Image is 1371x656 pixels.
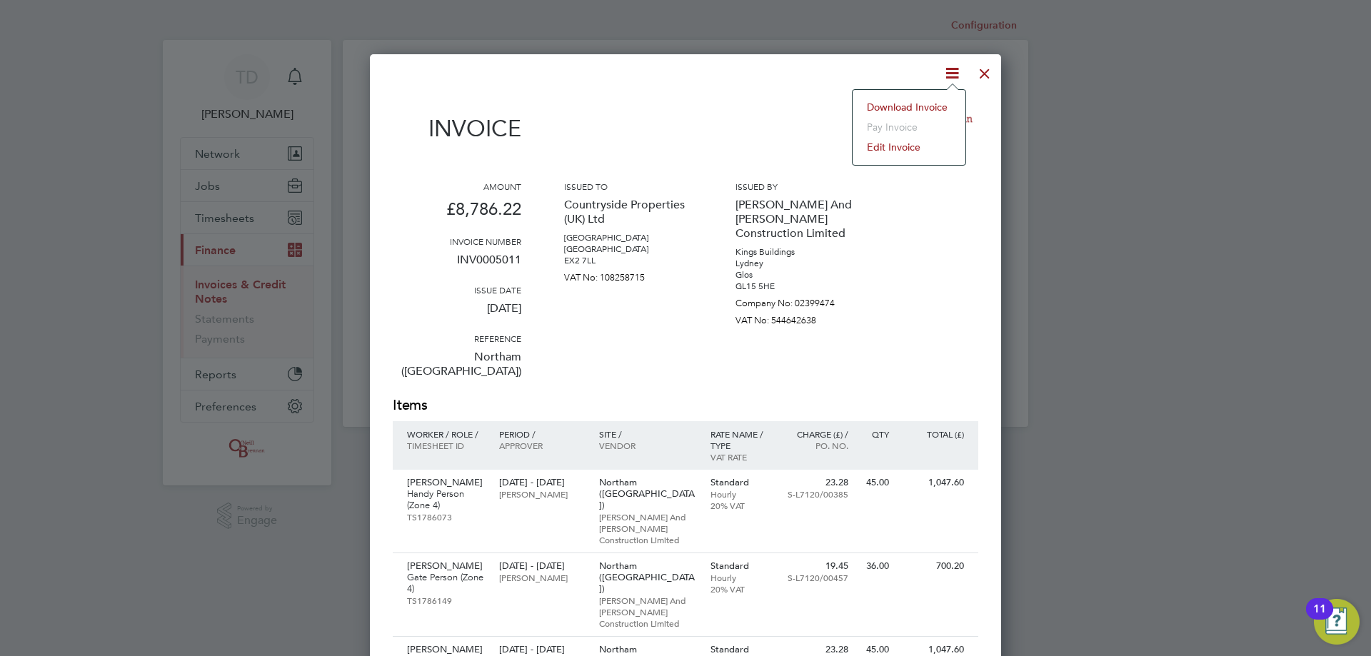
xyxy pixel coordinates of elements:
p: Rate name / type [710,428,773,451]
p: [DATE] - [DATE] [499,644,584,655]
h3: Issued to [564,181,693,192]
p: Northam ([GEOGRAPHIC_DATA]) [599,560,696,595]
p: VAT No: 544642638 [735,309,864,326]
h3: Issued by [735,181,864,192]
p: Charge (£) / [786,428,848,440]
p: QTY [863,428,889,440]
p: [PERSON_NAME] [407,477,485,488]
p: [DATE] - [DATE] [499,560,584,572]
p: 36.00 [863,560,889,572]
p: Standard [710,477,773,488]
p: [PERSON_NAME] [407,644,485,655]
p: 23.28 [786,477,848,488]
p: Gate Person (Zone 4) [407,572,485,595]
p: Timesheet ID [407,440,485,451]
p: 700.20 [903,560,964,572]
p: [PERSON_NAME] And [PERSON_NAME] Construction Limited [735,192,864,246]
p: TS1786149 [407,595,485,606]
p: GL15 5HE [735,281,864,292]
h3: Amount [393,181,521,192]
p: [PERSON_NAME] And [PERSON_NAME] Construction Limited [599,511,696,545]
p: Hourly [710,572,773,583]
li: Edit invoice [860,137,958,157]
h3: Reference [393,333,521,344]
h2: Items [393,395,978,415]
li: Download Invoice [860,97,958,117]
p: VAT No: 108258715 [564,266,693,283]
p: Company No: 02399474 [735,292,864,309]
h3: Invoice number [393,236,521,247]
p: Northam ([GEOGRAPHIC_DATA]) [599,477,696,511]
p: Handy Person (Zone 4) [407,488,485,511]
p: [PERSON_NAME] [499,572,584,583]
h3: Issue date [393,284,521,296]
li: Pay invoice [860,117,958,137]
p: Northam ([GEOGRAPHIC_DATA]) [393,344,521,395]
p: 20% VAT [710,583,773,595]
p: Total (£) [903,428,964,440]
p: Hourly [710,488,773,500]
p: 45.00 [863,644,889,655]
p: [PERSON_NAME] [499,488,584,500]
p: S-L7120/00457 [786,572,848,583]
p: £8,786.22 [393,192,521,236]
button: Open Resource Center, 11 new notifications [1314,599,1360,645]
p: [DATE] - [DATE] [499,477,584,488]
p: 45.00 [863,477,889,488]
p: 1,047.60 [903,644,964,655]
p: Standard [710,644,773,655]
p: [GEOGRAPHIC_DATA] [564,243,693,255]
p: Approver [499,440,584,451]
h1: Invoice [393,115,521,142]
p: 20% VAT [710,500,773,511]
p: Site / [599,428,696,440]
p: INV0005011 [393,247,521,284]
p: Worker / Role / [407,428,485,440]
p: [GEOGRAPHIC_DATA] [564,232,693,243]
p: [DATE] [393,296,521,333]
p: Lydney [735,258,864,269]
p: [PERSON_NAME] [407,560,485,572]
p: Period / [499,428,584,440]
p: EX2 7LL [564,255,693,266]
p: Po. No. [786,440,848,451]
p: Countryside Properties (UK) Ltd [564,192,693,232]
p: TS1786073 [407,511,485,523]
p: Kings Buildings [735,246,864,258]
p: VAT rate [710,451,773,463]
p: Standard [710,560,773,572]
p: 1,047.60 [903,477,964,488]
p: 19.45 [786,560,848,572]
p: Vendor [599,440,696,451]
p: Glos [735,269,864,281]
p: [PERSON_NAME] And [PERSON_NAME] Construction Limited [599,595,696,629]
p: 23.28 [786,644,848,655]
div: 11 [1313,609,1326,627]
p: S-L7120/00385 [786,488,848,500]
